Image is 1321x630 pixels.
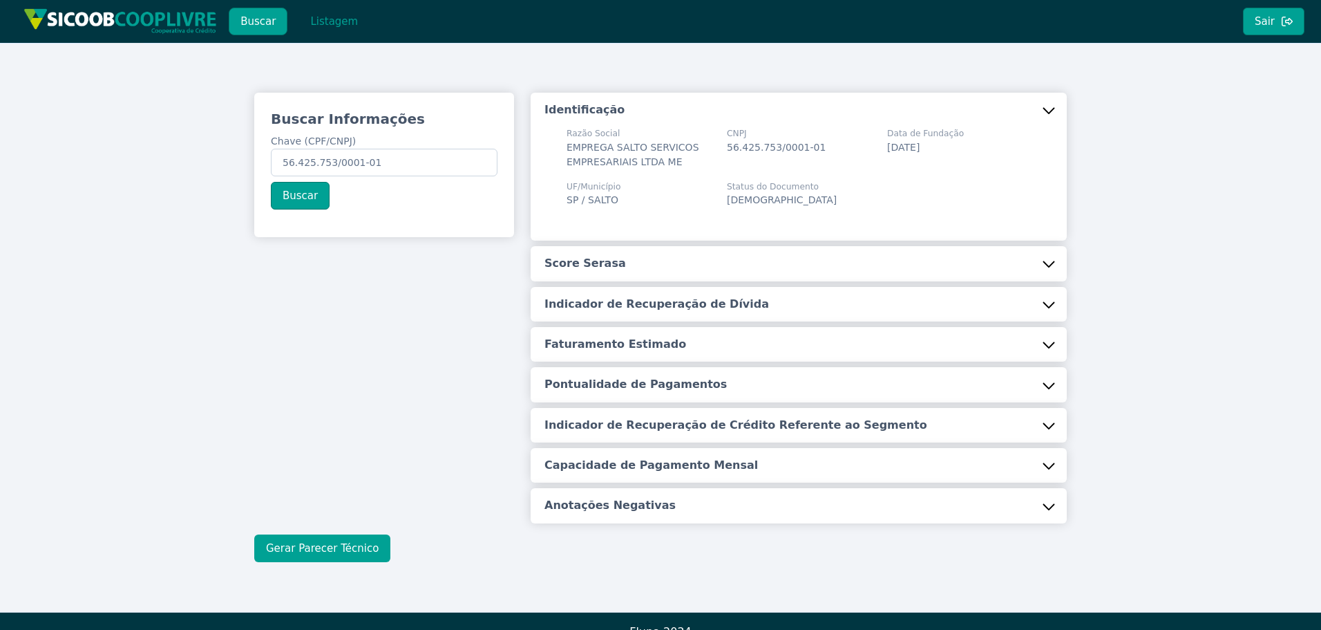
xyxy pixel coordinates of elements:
span: SP / SALTO [567,194,618,205]
button: Identificação [531,93,1067,127]
span: Chave (CPF/CNPJ) [271,136,356,147]
span: Status do Documento [727,180,837,193]
h5: Capacidade de Pagamento Mensal [544,458,758,473]
button: Indicador de Recuperação de Crédito Referente ao Segmento [531,408,1067,443]
button: Score Serasa [531,246,1067,281]
span: Data de Fundação [887,127,964,140]
h5: Score Serasa [544,256,626,271]
button: Faturamento Estimado [531,327,1067,362]
button: Pontualidade de Pagamentos [531,367,1067,402]
span: UF/Município [567,180,620,193]
button: Sair [1243,8,1304,35]
h5: Identificação [544,102,625,118]
span: Razão Social [567,127,710,140]
button: Anotações Negativas [531,488,1067,523]
span: [DATE] [887,142,920,153]
button: Gerar Parecer Técnico [254,535,390,562]
input: Chave (CPF/CNPJ) [271,149,497,176]
span: EMPREGA SALTO SERVICOS EMPRESARIAIS LTDA ME [567,142,699,167]
h5: Anotações Negativas [544,498,676,513]
h5: Pontualidade de Pagamentos [544,377,727,392]
button: Buscar [229,8,287,35]
span: [DEMOGRAPHIC_DATA] [727,194,837,205]
button: Indicador de Recuperação de Dívida [531,287,1067,322]
span: CNPJ [727,127,826,140]
button: Listagem [298,8,370,35]
img: img/sicoob_cooplivre.png [23,8,217,34]
h3: Buscar Informações [271,109,497,129]
h5: Indicador de Recuperação de Crédito Referente ao Segmento [544,418,927,433]
h5: Faturamento Estimado [544,337,686,352]
button: Capacidade de Pagamento Mensal [531,448,1067,483]
span: 56.425.753/0001-01 [727,142,826,153]
h5: Indicador de Recuperação de Dívida [544,297,769,312]
button: Buscar [271,182,330,210]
